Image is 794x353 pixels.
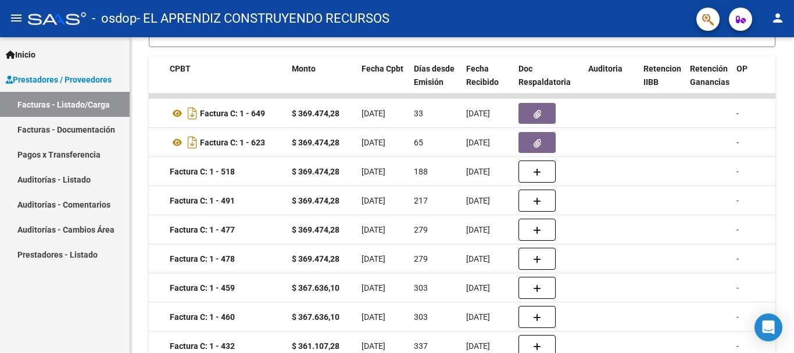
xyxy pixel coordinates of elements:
[466,167,490,176] span: [DATE]
[466,225,490,234] span: [DATE]
[357,56,409,108] datatable-header-cell: Fecha Cpbt
[466,138,490,147] span: [DATE]
[292,109,339,118] strong: $ 369.474,28
[736,312,739,322] span: -
[170,225,235,234] strong: Factura C: 1 - 477
[414,312,428,322] span: 303
[736,254,739,263] span: -
[736,341,739,351] span: -
[170,341,235,351] strong: Factura C: 1 - 432
[414,109,423,118] span: 33
[362,167,385,176] span: [DATE]
[6,48,35,61] span: Inicio
[466,254,490,263] span: [DATE]
[170,283,235,293] strong: Factura C: 1 - 459
[292,341,339,351] strong: $ 361.107,28
[754,313,782,341] div: Open Intercom Messenger
[362,138,385,147] span: [DATE]
[200,109,265,118] strong: Factura C: 1 - 649
[137,6,389,31] span: - EL APRENDIZ CONSTRUYENDO RECURSOS
[362,254,385,263] span: [DATE]
[466,312,490,322] span: [DATE]
[514,56,584,108] datatable-header-cell: Doc Respaldatoria
[518,64,571,87] span: Doc Respaldatoria
[292,225,339,234] strong: $ 369.474,28
[362,64,403,73] span: Fecha Cpbt
[6,73,112,86] span: Prestadores / Proveedores
[92,6,137,31] span: - osdop
[362,283,385,293] span: [DATE]
[466,109,490,118] span: [DATE]
[292,283,339,293] strong: $ 367.636,10
[362,225,385,234] span: [DATE]
[685,56,732,108] datatable-header-cell: Retención Ganancias
[185,133,200,152] i: Descargar documento
[414,341,428,351] span: 337
[170,167,235,176] strong: Factura C: 1 - 518
[165,56,287,108] datatable-header-cell: CPBT
[362,109,385,118] span: [DATE]
[466,341,490,351] span: [DATE]
[736,196,739,205] span: -
[292,196,339,205] strong: $ 369.474,28
[584,56,639,108] datatable-header-cell: Auditoria
[466,196,490,205] span: [DATE]
[9,11,23,25] mat-icon: menu
[736,283,739,293] span: -
[736,225,739,234] span: -
[462,56,514,108] datatable-header-cell: Fecha Recibido
[771,11,785,25] mat-icon: person
[292,64,316,73] span: Monto
[287,56,357,108] datatable-header-cell: Monto
[736,167,739,176] span: -
[170,312,235,322] strong: Factura C: 1 - 460
[414,196,428,205] span: 217
[643,64,681,87] span: Retencion IIBB
[362,341,385,351] span: [DATE]
[170,254,235,263] strong: Factura C: 1 - 478
[414,225,428,234] span: 279
[409,56,462,108] datatable-header-cell: Días desde Emisión
[292,312,339,322] strong: $ 367.636,10
[362,312,385,322] span: [DATE]
[170,196,235,205] strong: Factura C: 1 - 491
[414,283,428,293] span: 303
[736,109,739,118] span: -
[588,64,623,73] span: Auditoria
[292,138,339,147] strong: $ 369.474,28
[362,196,385,205] span: [DATE]
[466,283,490,293] span: [DATE]
[732,56,778,108] datatable-header-cell: OP
[414,254,428,263] span: 279
[185,104,200,123] i: Descargar documento
[200,138,265,147] strong: Factura C: 1 - 623
[466,64,499,87] span: Fecha Recibido
[170,64,191,73] span: CPBT
[414,64,455,87] span: Días desde Emisión
[639,56,685,108] datatable-header-cell: Retencion IIBB
[690,64,729,87] span: Retención Ganancias
[414,138,423,147] span: 65
[292,167,339,176] strong: $ 369.474,28
[736,64,747,73] span: OP
[414,167,428,176] span: 188
[292,254,339,263] strong: $ 369.474,28
[736,138,739,147] span: -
